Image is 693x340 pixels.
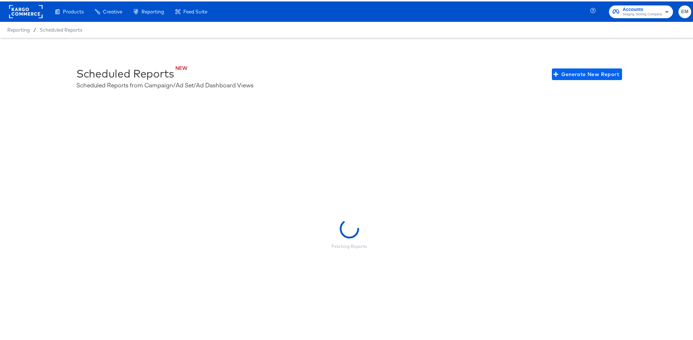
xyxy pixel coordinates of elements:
span: Products [63,7,84,13]
a: Scheduled Reports [40,25,82,31]
span: Accounts [623,4,662,12]
div: NEW [89,63,187,70]
span: / [30,25,40,31]
span: Feed Suite [183,7,207,13]
span: Staging Testing Company [623,10,662,16]
span: Reporting [142,7,164,13]
span: Generate New Report [555,68,619,78]
button: AccountsStaging Testing Company [609,4,673,17]
span: Creative [103,7,122,13]
div: Scheduled Reports [76,65,174,79]
div: Scheduled Reports from Campaign/Ad Set/Ad Dashboard Views [76,79,254,88]
span: Reporting [7,25,30,31]
button: Generate New Report [552,67,622,79]
button: EM [678,4,691,17]
span: EM [681,6,688,15]
div: Fetching Reports [331,242,367,248]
